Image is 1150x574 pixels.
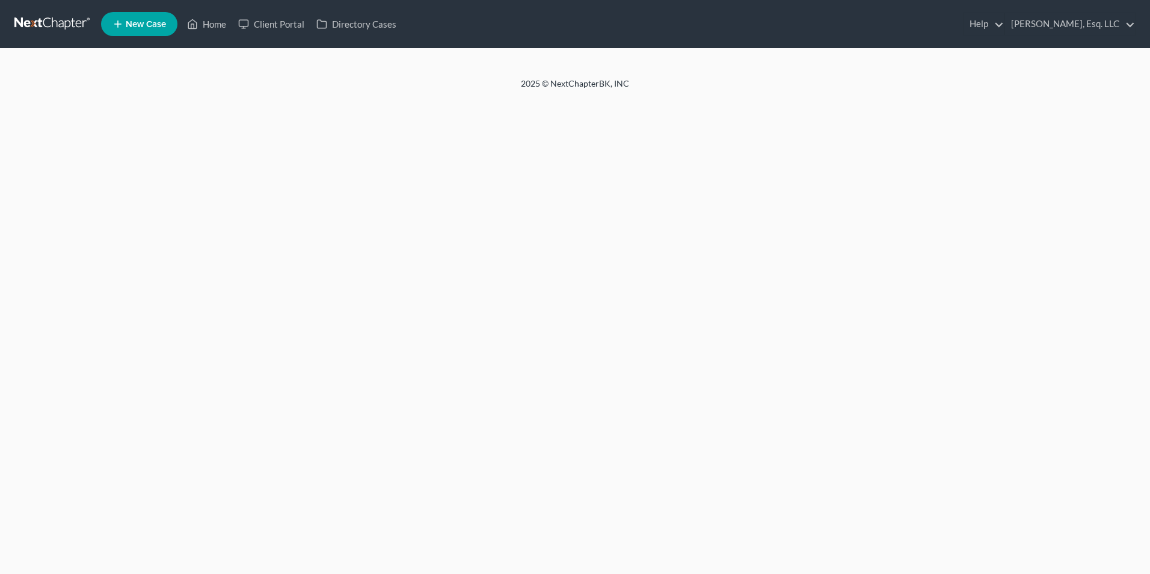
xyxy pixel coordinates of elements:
[181,13,232,35] a: Home
[310,13,402,35] a: Directory Cases
[1005,13,1135,35] a: [PERSON_NAME], Esq. LLC
[232,78,918,99] div: 2025 © NextChapterBK, INC
[101,12,177,36] new-legal-case-button: New Case
[232,13,310,35] a: Client Portal
[964,13,1004,35] a: Help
